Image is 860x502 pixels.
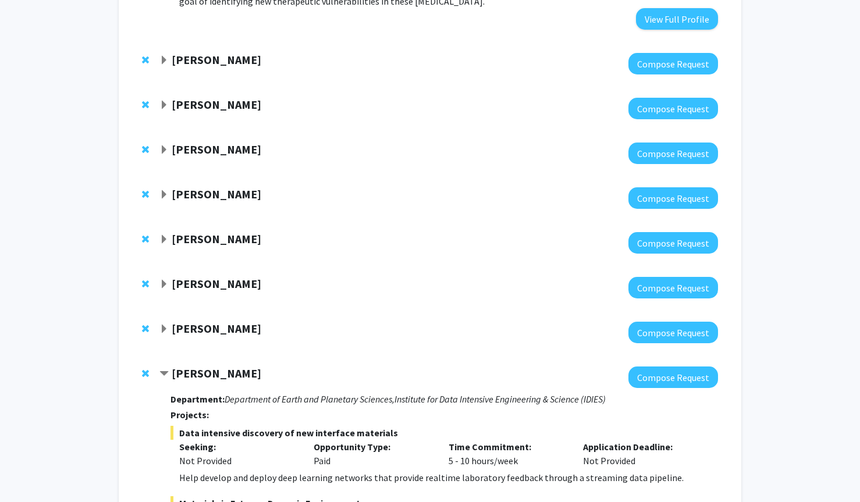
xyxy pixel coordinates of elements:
[440,440,575,468] div: 5 - 10 hours/week
[142,55,149,65] span: Remove Bonnie Yeung-Luk from bookmarks
[170,426,718,440] span: Data intensive discovery of new interface materials
[172,232,261,246] strong: [PERSON_NAME]
[159,325,169,334] span: Expand Tara Deemyad Bookmark
[172,52,261,67] strong: [PERSON_NAME]
[628,98,718,119] button: Compose Request to Ishan Barman
[574,440,709,468] div: Not Provided
[159,280,169,289] span: Expand Lan Cheng Bookmark
[628,277,718,298] button: Compose Request to Lan Cheng
[172,366,261,380] strong: [PERSON_NAME]
[628,143,718,164] button: Compose Request to Karen Fleming
[583,440,701,454] p: Application Deadline:
[628,187,718,209] button: Compose Request to Bunmi Ogungbe
[159,101,169,110] span: Expand Ishan Barman Bookmark
[636,8,718,30] button: View Full Profile
[159,369,169,379] span: Contract David Elbert Bookmark
[159,56,169,65] span: Expand Bonnie Yeung-Luk Bookmark
[395,393,606,405] i: Institute for Data Intensive Engineering & Science (IDIES)
[159,235,169,244] span: Expand Gregory Kirk Bookmark
[628,232,718,254] button: Compose Request to Gregory Kirk
[172,276,261,291] strong: [PERSON_NAME]
[9,450,49,493] iframe: Chat
[159,190,169,200] span: Expand Bunmi Ogungbe Bookmark
[142,234,149,244] span: Remove Gregory Kirk from bookmarks
[305,440,440,468] div: Paid
[142,279,149,289] span: Remove Lan Cheng from bookmarks
[172,97,261,112] strong: [PERSON_NAME]
[170,393,225,405] strong: Department:
[628,322,718,343] button: Compose Request to Tara Deemyad
[314,440,431,454] p: Opportunity Type:
[628,366,718,388] button: Compose Request to David Elbert
[172,321,261,336] strong: [PERSON_NAME]
[172,142,261,156] strong: [PERSON_NAME]
[225,393,395,405] i: Department of Earth and Planetary Sciences,
[142,190,149,199] span: Remove Bunmi Ogungbe from bookmarks
[179,440,297,454] p: Seeking:
[142,324,149,333] span: Remove Tara Deemyad from bookmarks
[179,471,718,485] div: Help develop and deploy deep learning networks that provide realtime laboratory feedback through ...
[142,369,149,378] span: Remove David Elbert from bookmarks
[142,145,149,154] span: Remove Karen Fleming from bookmarks
[170,409,209,421] strong: Projects:
[449,440,566,454] p: Time Commitment:
[172,187,261,201] strong: [PERSON_NAME]
[179,454,297,468] div: Not Provided
[628,53,718,74] button: Compose Request to Bonnie Yeung-Luk
[142,100,149,109] span: Remove Ishan Barman from bookmarks
[159,145,169,155] span: Expand Karen Fleming Bookmark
